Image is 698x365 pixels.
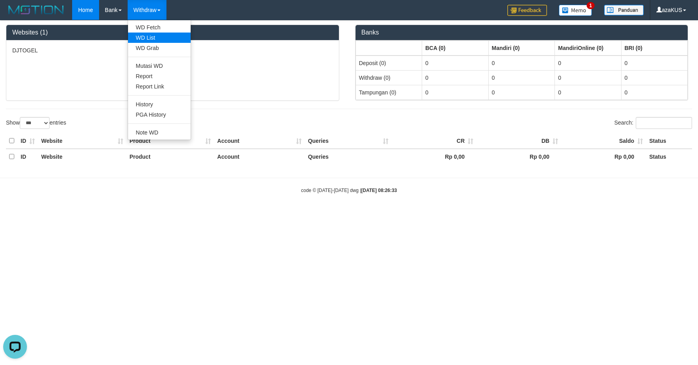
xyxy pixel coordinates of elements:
td: Withdraw (0) [356,70,422,85]
td: 0 [422,56,489,71]
th: Account [214,149,305,164]
th: Queries [305,133,392,149]
a: WD Fetch [128,22,191,33]
th: Status [646,133,692,149]
h3: Banks [361,29,682,36]
td: 0 [621,85,688,100]
td: 0 [621,56,688,71]
th: Group: activate to sort column ascending [422,40,489,56]
p: DJTOGEL [12,46,333,54]
th: DB [476,133,561,149]
a: WD List [128,33,191,43]
img: panduan.png [604,5,644,15]
th: Rp 0,00 [392,149,476,164]
label: Show entries [6,117,66,129]
img: Feedback.jpg [507,5,547,16]
td: 0 [488,56,555,71]
th: Website [38,133,126,149]
td: 0 [555,70,622,85]
th: Group: activate to sort column ascending [555,40,622,56]
label: Search: [614,117,692,129]
strong: [DATE] 08:26:33 [361,188,397,193]
th: Product [126,149,214,164]
th: CR [392,133,476,149]
select: Showentries [20,117,50,129]
td: 0 [488,85,555,100]
th: Queries [305,149,392,164]
th: Group: activate to sort column ascending [488,40,555,56]
th: ID [17,133,38,149]
a: WD Grab [128,43,191,53]
td: Tampungan (0) [356,85,422,100]
a: Note WD [128,127,191,138]
a: Report Link [128,81,191,92]
img: MOTION_logo.png [6,4,66,16]
td: 0 [555,56,622,71]
a: Mutasi WD [128,61,191,71]
th: Rp 0,00 [476,149,561,164]
button: Open LiveChat chat widget [3,3,27,27]
th: Status [646,149,692,164]
td: 0 [621,70,688,85]
span: 1 [587,2,595,9]
td: 0 [422,70,489,85]
input: Search: [636,117,692,129]
th: Account [214,133,305,149]
th: Website [38,149,126,164]
h3: Websites (1) [12,29,333,36]
th: Product [126,133,214,149]
a: PGA History [128,109,191,120]
td: 0 [555,85,622,100]
th: Group: activate to sort column ascending [356,40,422,56]
th: Saldo [561,133,646,149]
th: ID [17,149,38,164]
td: 0 [488,70,555,85]
a: Report [128,71,191,81]
small: code © [DATE]-[DATE] dwg | [301,188,397,193]
td: Deposit (0) [356,56,422,71]
img: Button%20Memo.svg [559,5,592,16]
th: Group: activate to sort column ascending [621,40,688,56]
td: 0 [422,85,489,100]
th: Rp 0,00 [561,149,646,164]
a: History [128,99,191,109]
